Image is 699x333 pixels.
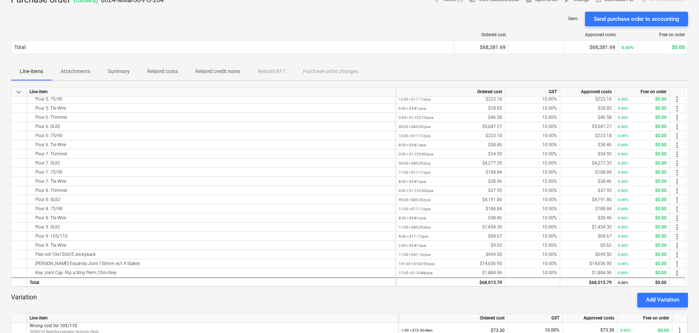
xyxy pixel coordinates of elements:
div: 10.00% [505,250,560,259]
span: more_vert [673,150,681,159]
div: 10.00% [505,168,560,177]
div: Pour 7: Tie Wire [30,177,392,186]
small: 8.00 × $4.81 / pcs [399,179,426,183]
div: $223.18 [399,95,502,104]
div: 10.00% [505,268,560,277]
div: $699.50 [563,250,612,259]
div: $0.00 [618,168,666,177]
p: Sent : - [568,16,579,22]
span: more_vert [673,132,681,140]
div: $0.00 [618,104,666,113]
div: $68,381.69 [567,44,615,50]
div: 10.00% [505,204,560,213]
p: Attachments [61,68,90,75]
small: 0.00% [618,161,628,165]
div: Danley Expanda Joint 150mm w/t 4 Stakes [30,259,392,268]
div: $0.00 [618,113,666,122]
div: $0.00 [618,232,666,241]
span: more_vert [673,186,681,195]
div: $1,454.30 [399,223,502,232]
div: Pour 6: SL82 [30,122,392,131]
small: 0.00% [618,198,628,202]
small: 0.00% [618,97,628,101]
div: 10.00% [505,95,560,104]
div: Ordered cost [457,32,506,37]
div: $46.58 [399,113,502,122]
small: 0.00% [618,253,628,257]
div: $37.95 [563,186,612,195]
small: 141.00 × $103.95 / pcs [399,262,435,266]
span: more_vert [673,122,681,131]
small: 0.00% [618,225,628,229]
div: Total [27,277,396,287]
small: 8.00 × $4.81 / pcs [399,216,426,220]
div: Pour 9: SL82 [30,223,392,231]
small: 13.00 × $17.17 / pcs [399,134,430,138]
div: $0.00 [618,131,666,140]
div: 10.00% [505,241,560,250]
span: more_vert [673,241,681,250]
small: 49.00 × $85.55 / pcs [399,198,430,202]
small: 0.00% [618,143,628,147]
div: $4,277.35 [563,159,612,168]
div: Pour 8: 75/90 [30,204,392,213]
span: more_vert [673,177,681,186]
small: 8.00 × $4.81 / pcs [399,143,426,147]
div: Approved costs [563,314,618,323]
span: keyboard_arrow_down [14,88,23,97]
small: 4.00 × $17.17 / pcs [399,234,428,238]
small: 2.00 × $4.81 / pcs [399,243,426,247]
small: 0.02 × $1,725.00 / pcs [399,152,433,156]
div: 10.00% [505,131,560,140]
small: 6.00 × $4.81 / pcs [399,106,426,110]
div: $188.84 [399,204,502,213]
div: $1,884.96 [399,268,502,277]
small: 0.00% [618,106,628,110]
small: 0.00% [618,243,628,247]
div: $0.00 [622,44,685,50]
div: $188.84 [563,204,612,213]
div: 10.00% [505,223,560,232]
div: $28.85 [563,104,612,113]
span: more_vert [673,269,681,277]
small: 0.00% [618,262,628,266]
small: 0.00% [618,179,628,183]
span: more_vert [673,260,681,268]
div: $4,191.80 [563,195,612,204]
div: $38.46 [563,177,612,186]
div: $0.00 [618,159,666,168]
div: 10.00% [505,104,560,113]
span: more_vert [673,141,681,150]
div: $0.00 [618,95,666,104]
div: $1,884.96 [563,268,612,277]
small: 0.00% [618,125,628,129]
div: $14,656.95 [399,259,502,268]
div: Add Variation [646,295,679,304]
div: $0.00 [618,195,666,204]
small: 17.00 × $85.55 / pcs [399,225,430,229]
div: Flex roll 10x150x25 stickyback [30,250,392,259]
div: Approved costs [560,87,615,97]
small: 17.00 × $41.15 / pcs [399,253,430,257]
small: 0.00% [618,116,628,120]
p: Summary [108,68,130,75]
div: Free on order [618,314,672,323]
p: Variation [11,293,37,307]
div: 10.00% [505,213,560,223]
div: Line-item [27,314,398,323]
div: $0.00 [618,223,666,232]
small: 0.00% [618,216,628,220]
button: Send purchase order to accounting [585,12,688,26]
div: Free on order [615,87,670,97]
small: 1.00 × $73.30 / item [401,328,433,332]
div: $34.50 [563,150,612,159]
div: Approved costs [567,32,616,37]
small: 0.00% [618,271,628,275]
span: Wrong cost for 105/110 [30,323,77,328]
div: Pour 5: 75/90 [30,95,392,103]
div: $38.46 [399,177,502,186]
small: 0.02 × $1,725.00 / pcs [399,189,433,193]
div: Pour 9: Tie Wire [30,241,392,250]
div: $0.00 [618,122,666,131]
div: $4,277.35 [399,159,502,168]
